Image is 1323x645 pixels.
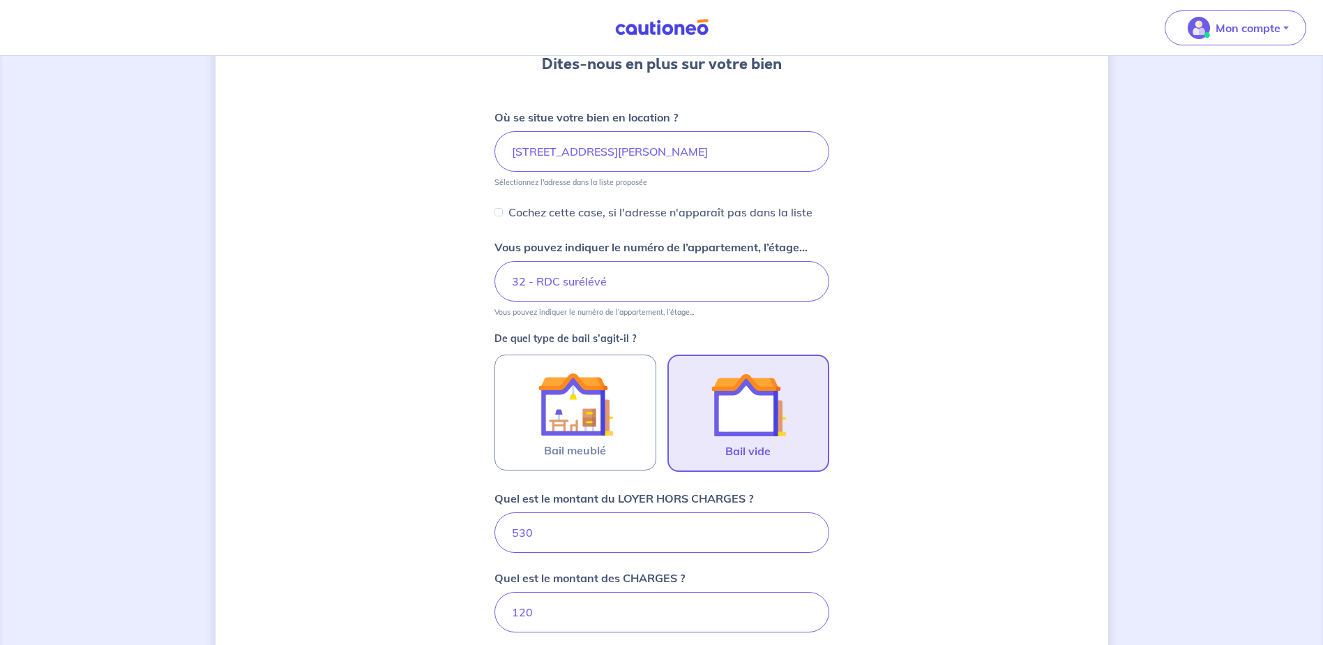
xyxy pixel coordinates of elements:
[494,570,685,586] p: Quel est le montant des CHARGES ?
[494,239,808,255] p: Vous pouvez indiquer le numéro de l’appartement, l’étage...
[610,19,714,36] img: Cautioneo
[494,131,829,172] input: 2 rue de paris, 59000 lille
[494,592,829,632] input: 80 €
[711,367,786,443] img: illu_empty_lease.svg
[508,204,812,221] p: Cochez cette case, si l'adresse n'apparaît pas dans la liste
[494,261,829,302] input: Appartement 2
[494,512,829,553] input: 750€
[494,334,829,343] p: De quel type de bail s’agit-il ?
[1165,10,1306,45] button: illu_account_valid_menu.svgMon compte
[494,109,678,126] p: Où se situe votre bien en location ?
[538,366,613,442] img: illu_furnished_lease.svg
[542,53,782,75] h3: Dites-nous en plus sur votre bien
[544,442,606,459] span: Bail meublé
[494,177,647,187] p: Sélectionnez l'adresse dans la liste proposée
[494,307,694,317] p: Vous pouvez indiquer le numéro de l’appartement, l’étage...
[494,490,753,507] p: Quel est le montant du LOYER HORS CHARGES ?
[725,443,771,459] span: Bail vide
[1188,17,1210,39] img: illu_account_valid_menu.svg
[1216,20,1280,36] p: Mon compte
